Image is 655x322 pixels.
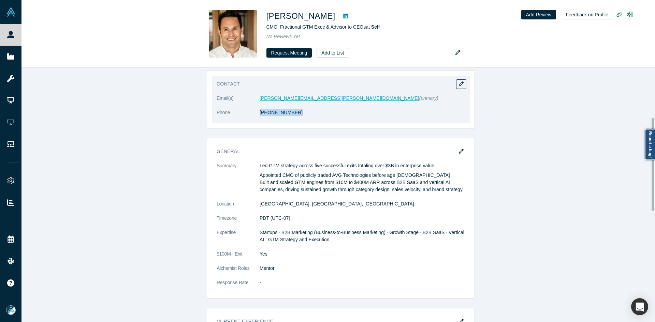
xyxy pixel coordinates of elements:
h3: General [217,148,455,155]
img: Jason Finkelstein's Profile Image [209,10,257,58]
span: (primary) [419,95,438,101]
dt: Timezone [217,215,260,229]
p: Appointed CMO of publicly traded AVG Technologies before age [DEMOGRAPHIC_DATA] Built and scaled ... [260,172,465,193]
dd: PDT (UTC-07) [260,215,465,222]
button: Feedback on Profile [561,10,613,19]
img: Alchemist Vault Logo [6,7,16,17]
dt: Location [217,200,260,215]
a: [PERSON_NAME][EMAIL_ADDRESS][PERSON_NAME][DOMAIN_NAME] [260,95,419,101]
dd: Yes [260,250,465,258]
dt: Phone [217,109,260,123]
dt: Email(s) [217,95,260,109]
a: Self [371,24,380,30]
dd: Mentor [260,265,465,272]
a: [PHONE_NUMBER] [260,110,303,115]
span: No Reviews Yet [266,34,300,39]
span: CMO, Fractional GTM Exec & Advisor to CEOs at [266,24,380,30]
h1: [PERSON_NAME] [266,10,335,22]
button: Add to List [317,48,349,58]
dd: - [260,279,465,286]
h3: Contact [217,80,455,88]
dt: $100M+ Exit [217,250,260,265]
dd: [GEOGRAPHIC_DATA], [GEOGRAPHIC_DATA], [GEOGRAPHIC_DATA] [260,200,465,208]
a: Report a bug! [645,129,655,160]
dt: Alchemist Roles [217,265,260,279]
dt: Response Rate [217,279,260,293]
img: Mia Scott's Account [6,305,16,315]
span: Startups · B2B Marketing (Business-to-Business Marketing) · Growth Stage · B2B SaaS · Vertical AI... [260,230,464,242]
button: Request Meeting [266,48,312,58]
dt: Expertise [217,229,260,250]
p: Led GTM strategy across five successful exits totaling over $3B in enterprise value [260,162,465,169]
dt: Summary [217,162,260,200]
button: Add Review [521,10,556,19]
